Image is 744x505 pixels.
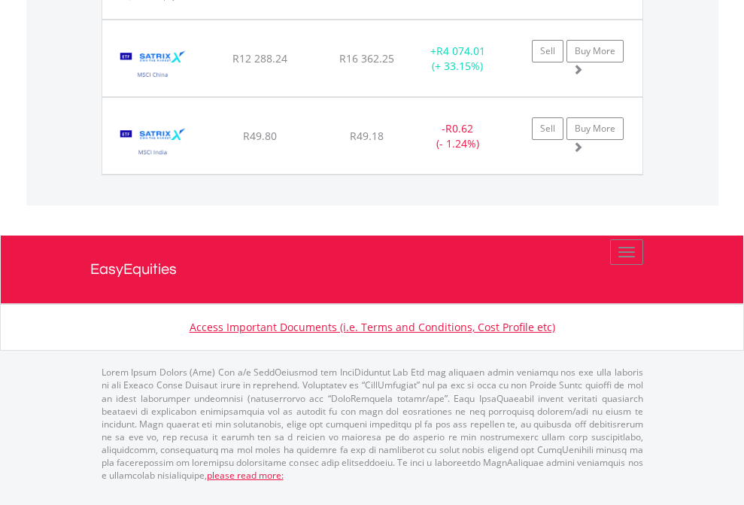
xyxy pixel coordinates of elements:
a: Access Important Documents (i.e. Terms and Conditions, Cost Profile etc) [190,320,555,334]
div: - (- 1.24%) [411,121,505,151]
span: R12 288.24 [232,51,287,65]
p: Lorem Ipsum Dolors (Ame) Con a/e SeddOeiusmod tem InciDiduntut Lab Etd mag aliquaen admin veniamq... [102,366,643,482]
a: EasyEquities [90,236,654,303]
span: R49.18 [350,129,384,143]
a: Buy More [566,117,624,140]
span: R16 362.25 [339,51,394,65]
span: R49.80 [243,129,277,143]
a: Sell [532,40,563,62]
img: TFSA.STXCHN.png [110,39,196,93]
img: TFSA.STXNDA.png [110,117,196,170]
span: R0.62 [445,121,473,135]
div: + (+ 33.15%) [411,44,505,74]
a: Sell [532,117,563,140]
a: Buy More [566,40,624,62]
span: R4 074.01 [436,44,485,58]
a: please read more: [207,469,284,482]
